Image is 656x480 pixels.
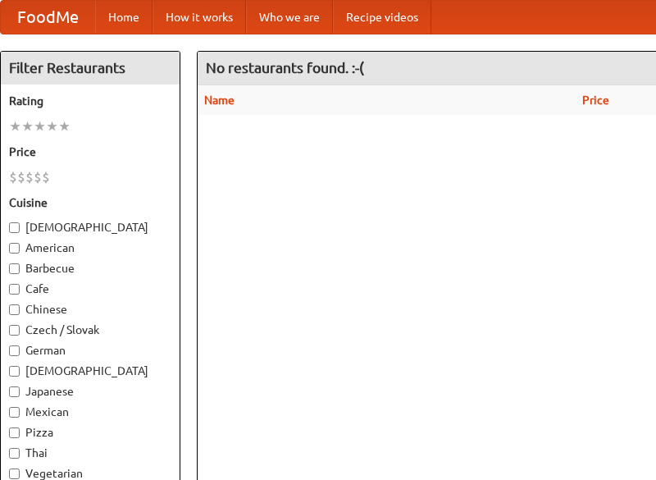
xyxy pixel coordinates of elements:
li: ★ [34,117,46,135]
label: Barbecue [9,260,171,277]
input: [DEMOGRAPHIC_DATA] [9,366,20,377]
a: Price [582,94,609,107]
li: ★ [21,117,34,135]
a: Name [204,94,235,107]
h5: Cuisine [9,194,171,211]
input: American [9,243,20,254]
li: ★ [58,117,71,135]
a: Recipe videos [333,1,431,34]
input: German [9,345,20,356]
li: $ [9,168,17,186]
input: [DEMOGRAPHIC_DATA] [9,222,20,233]
label: Chinese [9,301,171,318]
input: Barbecue [9,263,20,274]
li: $ [17,168,25,186]
h5: Rating [9,93,171,109]
label: Czech / Slovak [9,322,171,338]
a: FoodMe [1,1,95,34]
label: Pizza [9,424,171,441]
input: Japanese [9,386,20,397]
li: $ [42,168,50,186]
ng-pluralize: No restaurants found. :-( [206,60,364,75]
input: Vegetarian [9,469,20,479]
li: $ [34,168,42,186]
a: Home [95,1,153,34]
h5: Price [9,144,171,160]
li: ★ [9,117,21,135]
label: Japanese [9,383,171,400]
label: Mexican [9,404,171,420]
label: Thai [9,445,171,461]
input: Czech / Slovak [9,325,20,336]
input: Mexican [9,407,20,418]
input: Chinese [9,304,20,315]
label: [DEMOGRAPHIC_DATA] [9,363,171,379]
input: Pizza [9,427,20,438]
label: American [9,240,171,256]
input: Cafe [9,284,20,295]
input: Thai [9,448,20,459]
label: [DEMOGRAPHIC_DATA] [9,219,171,235]
li: $ [25,168,34,186]
label: German [9,342,171,359]
a: Who we are [246,1,333,34]
a: How it works [153,1,246,34]
label: Cafe [9,281,171,297]
li: ★ [46,117,58,135]
h4: Filter Restaurants [1,52,180,85]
